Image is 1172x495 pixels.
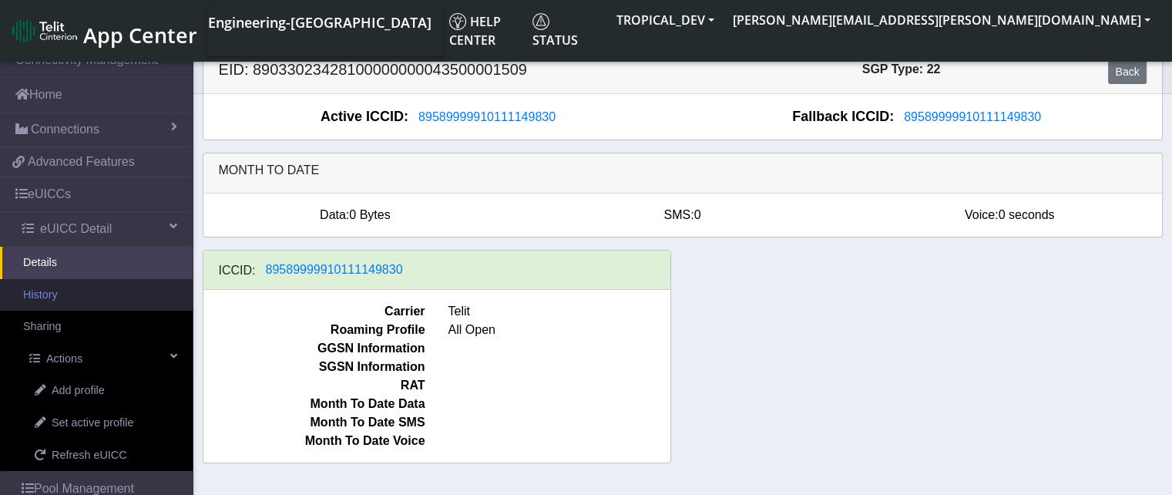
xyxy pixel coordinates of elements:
[6,212,193,246] a: eUICC Detail
[862,62,941,76] span: SGP Type: 22
[192,358,437,376] span: SGSN Information
[192,321,437,339] span: Roaming Profile
[449,13,466,30] img: knowledge.svg
[694,208,701,221] span: 0
[256,260,413,280] button: 89589999910111149830
[321,106,408,127] span: Active ICCID:
[31,120,99,139] span: Connections
[792,106,894,127] span: Fallback ICCID:
[192,395,437,413] span: Month To Date Data
[219,263,256,278] h6: ICCID:
[207,6,431,37] a: Your current platform instance
[46,351,82,368] span: Actions
[192,339,437,358] span: GGSN Information
[437,302,682,321] span: Telit
[12,15,195,48] a: App Center
[904,110,1041,123] span: 89589999910111149830
[40,220,112,238] span: eUICC Detail
[607,6,724,34] button: TROPICAL_DEV
[12,439,193,472] a: Refresh eUICC
[28,153,135,171] span: Advanced Features
[320,208,349,221] span: Data:
[663,208,693,221] span: SMS:
[532,13,549,30] img: status.svg
[192,302,437,321] span: Carrier
[52,447,127,464] span: Refresh eUICC
[192,376,437,395] span: RAT
[52,382,105,399] span: Add profile
[894,107,1051,127] button: 89589999910111149830
[408,107,566,127] button: 89589999910111149830
[724,6,1160,34] button: [PERSON_NAME][EMAIL_ADDRESS][PERSON_NAME][DOMAIN_NAME]
[443,6,526,56] a: Help center
[219,163,1147,177] h6: Month to date
[965,208,999,221] span: Voice:
[192,413,437,432] span: Month To Date SMS
[437,321,682,339] span: All Open
[192,432,437,450] span: Month To Date Voice
[6,343,193,375] a: Actions
[52,415,133,432] span: Set active profile
[266,263,403,276] span: 89589999910111149830
[1108,60,1146,84] a: Back
[207,60,683,84] h5: EID: 89033023428100000000043500001509
[998,208,1054,221] span: 0 seconds
[526,6,607,56] a: Status
[208,13,432,32] span: Engineering-[GEOGRAPHIC_DATA]
[12,407,193,439] a: Set active profile
[83,21,197,49] span: App Center
[349,208,390,221] span: 0 Bytes
[449,13,501,49] span: Help center
[12,375,193,407] a: Add profile
[12,19,77,43] img: logo-telit-cinterion-gw-new.png
[418,110,556,123] span: 89589999910111149830
[532,13,578,49] span: Status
